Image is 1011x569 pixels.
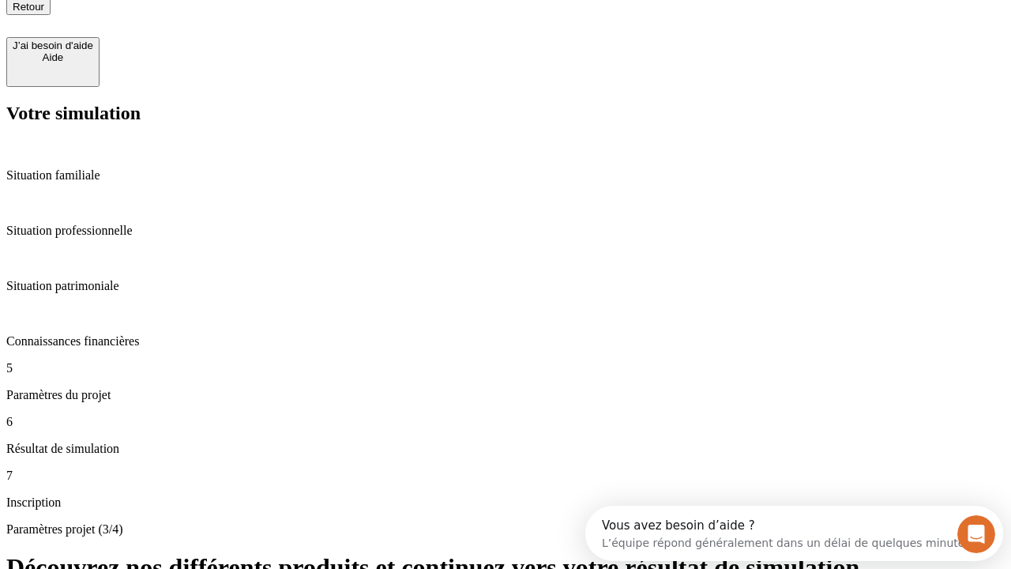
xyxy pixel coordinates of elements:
[17,13,389,26] div: Vous avez besoin d’aide ?
[6,496,1005,510] p: Inscription
[6,279,1005,293] p: Situation patrimoniale
[17,26,389,43] div: L’équipe répond généralement dans un délai de quelques minutes.
[957,515,995,553] iframe: Intercom live chat
[6,469,1005,483] p: 7
[6,522,1005,537] p: Paramètres projet (3/4)
[13,1,44,13] span: Retour
[6,37,100,87] button: J’ai besoin d'aideAide
[6,103,1005,124] h2: Votre simulation
[6,168,1005,183] p: Situation familiale
[6,224,1005,238] p: Situation professionnelle
[13,40,93,51] div: J’ai besoin d'aide
[585,506,1003,561] iframe: Intercom live chat discovery launcher
[6,388,1005,402] p: Paramètres du projet
[13,51,93,63] div: Aide
[6,415,1005,429] p: 6
[6,361,1005,375] p: 5
[6,6,435,50] div: Ouvrir le Messenger Intercom
[6,334,1005,349] p: Connaissances financières
[6,442,1005,456] p: Résultat de simulation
